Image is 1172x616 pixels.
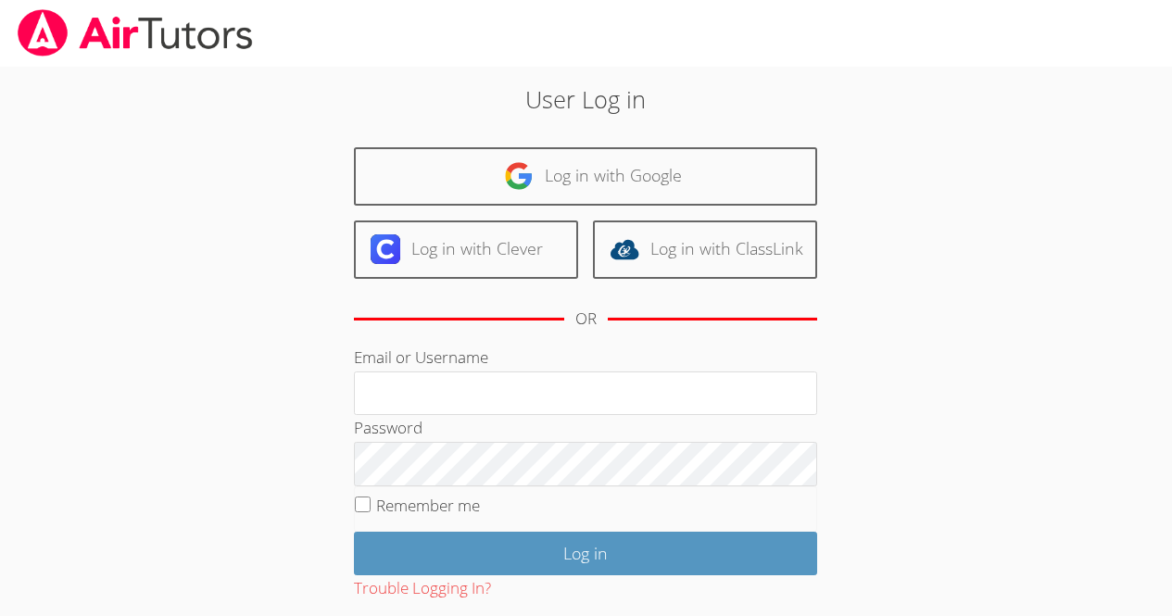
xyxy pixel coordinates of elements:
a: Log in with Clever [354,220,578,279]
input: Log in [354,532,817,575]
label: Password [354,417,422,438]
a: Log in with Google [354,147,817,206]
a: Log in with ClassLink [593,220,817,279]
button: Trouble Logging In? [354,575,491,602]
label: Remember me [376,495,480,516]
label: Email or Username [354,346,488,368]
h2: User Log in [270,82,902,117]
div: OR [575,306,597,333]
img: classlink-logo-d6bb404cc1216ec64c9a2012d9dc4662098be43eaf13dc465df04b49fa7ab582.svg [610,234,639,264]
img: google-logo-50288ca7cdecda66e5e0955fdab243c47b7ad437acaf1139b6f446037453330a.svg [504,161,534,191]
img: airtutors_banner-c4298cdbf04f3fff15de1276eac7730deb9818008684d7c2e4769d2f7ddbe033.png [16,9,255,57]
img: clever-logo-6eab21bc6e7a338710f1a6ff85c0baf02591cd810cc4098c63d3a4b26e2feb20.svg [371,234,400,264]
